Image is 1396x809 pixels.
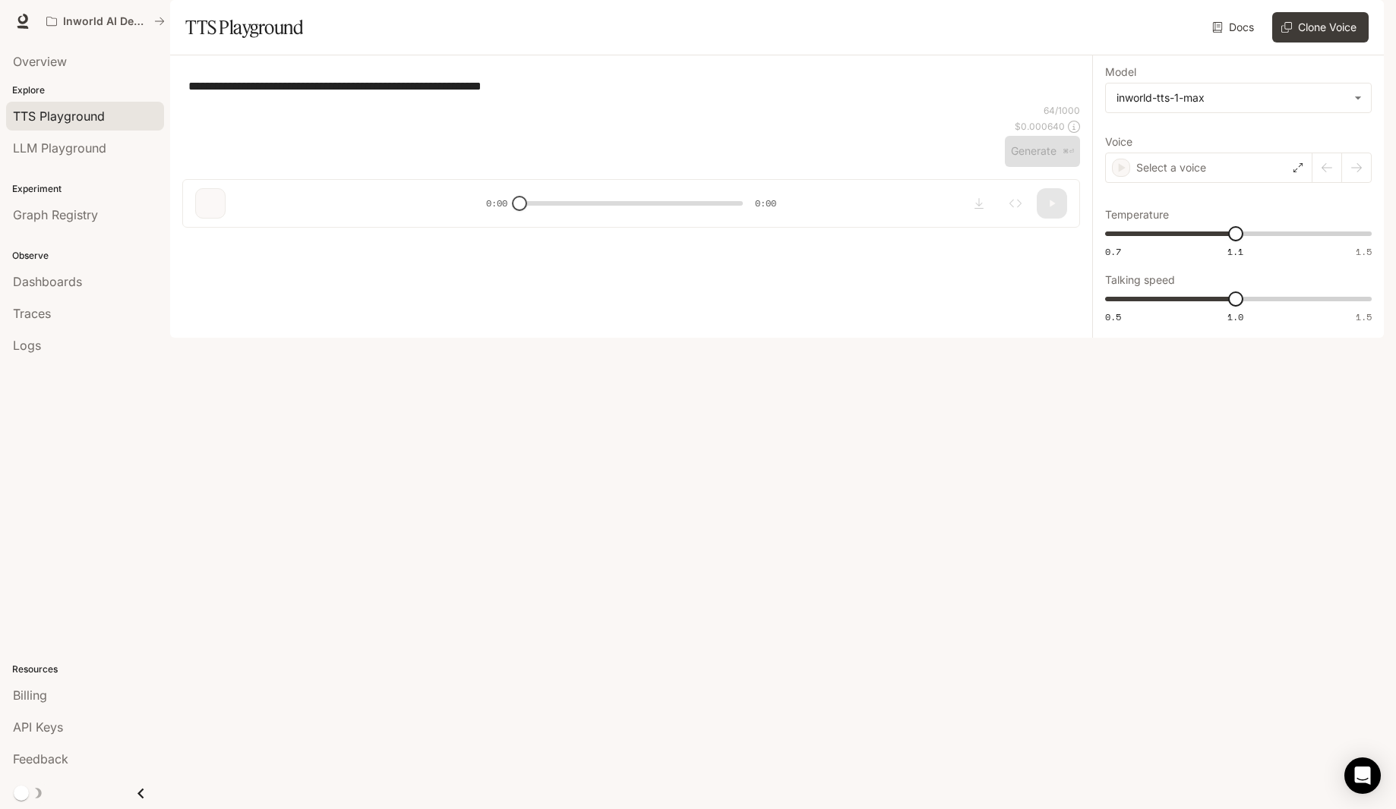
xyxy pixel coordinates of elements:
button: Clone Voice [1272,12,1369,42]
div: inworld-tts-1-max [1106,83,1371,112]
span: 0.5 [1105,310,1121,323]
span: 0.7 [1105,245,1121,258]
p: Inworld AI Demos [63,15,148,28]
button: All workspaces [39,6,172,36]
div: Open Intercom Messenger [1344,757,1381,794]
a: Docs [1209,12,1260,42]
span: 1.5 [1356,245,1372,258]
p: Temperature [1105,209,1169,220]
p: 64 / 1000 [1044,104,1080,117]
span: 1.0 [1227,310,1243,323]
p: Voice [1105,137,1132,147]
p: Model [1105,67,1136,77]
div: inworld-tts-1-max [1116,90,1347,105]
p: Talking speed [1105,275,1175,285]
h1: TTS Playground [185,12,303,42]
p: Select a voice [1136,160,1206,175]
span: 1.5 [1356,310,1372,323]
p: $ 0.000640 [1015,120,1065,133]
span: 1.1 [1227,245,1243,258]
